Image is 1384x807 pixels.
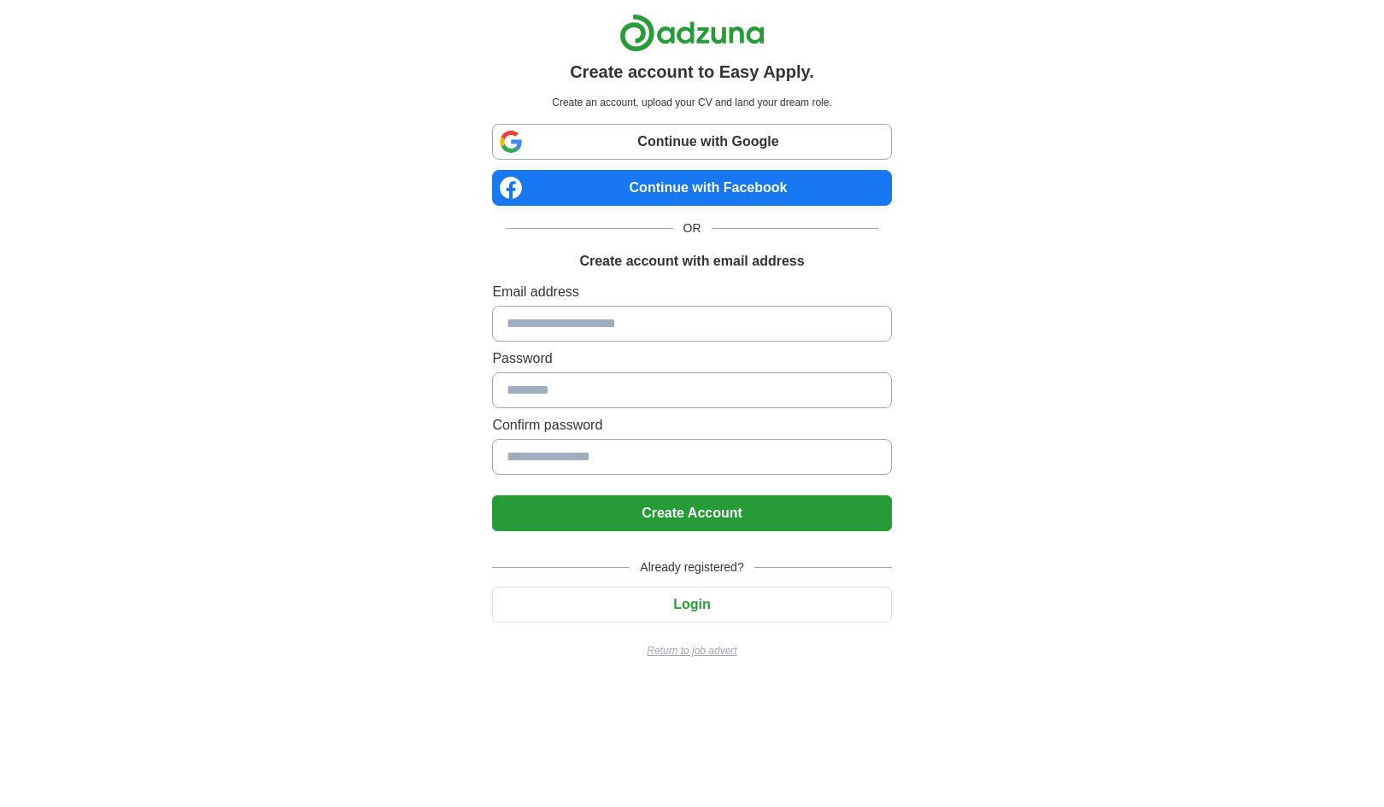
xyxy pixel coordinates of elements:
[492,348,891,369] label: Password
[570,59,814,85] h1: Create account to Easy Apply.
[673,219,712,237] span: OR
[492,282,891,302] label: Email address
[492,597,891,611] a: Login
[492,495,891,531] button: Create Account
[630,558,754,576] span: Already registered?
[492,415,891,436] label: Confirm password
[492,643,891,658] a: Return to job advert
[492,587,891,623] button: Login
[492,170,891,206] a: Continue with Facebook
[619,14,765,52] img: Adzuna logo
[492,124,891,160] a: Continue with Google
[579,251,804,272] h1: Create account with email address
[496,95,888,110] p: Create an account, upload your CV and land your dream role.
